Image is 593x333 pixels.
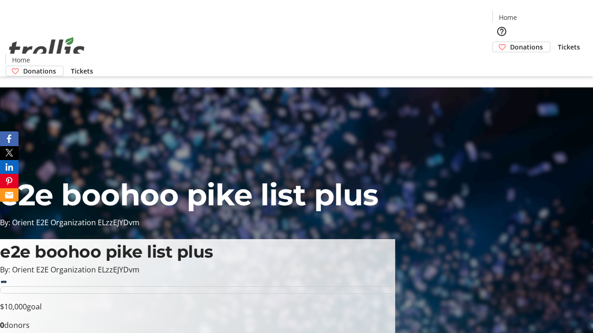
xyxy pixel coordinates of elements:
[6,66,63,76] a: Donations
[23,66,56,76] span: Donations
[510,42,543,52] span: Donations
[493,12,523,22] a: Home
[492,42,550,52] a: Donations
[12,55,30,65] span: Home
[6,55,36,65] a: Home
[71,66,93,76] span: Tickets
[492,52,511,71] button: Cart
[499,12,517,22] span: Home
[6,27,88,73] img: Orient E2E Organization ELzzEJYDvm's Logo
[492,22,511,41] button: Help
[558,42,580,52] span: Tickets
[550,42,587,52] a: Tickets
[63,66,101,76] a: Tickets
